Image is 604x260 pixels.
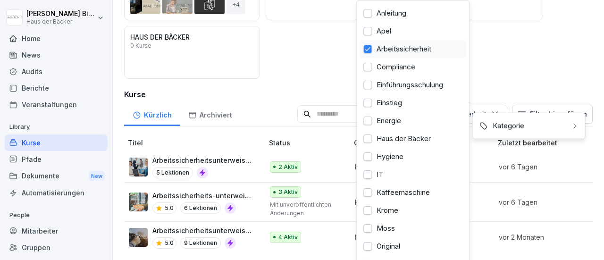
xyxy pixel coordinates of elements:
[360,184,466,201] div: Kaffeemaschine
[360,4,466,22] div: Anleitung
[472,113,586,139] div: Filter hinzufügen
[360,112,466,130] div: Energie
[476,117,582,135] div: Kategorie
[360,237,466,255] div: Original
[360,201,466,219] div: Krome
[360,166,466,184] div: IT
[360,148,466,166] div: Hygiene
[360,58,466,76] div: Compliance
[360,22,466,40] div: Apel
[360,76,466,94] div: Einführungsschulung
[360,219,466,237] div: Moss
[360,40,466,58] div: Arbeitssicherheit
[360,130,466,148] div: Haus der Bäcker
[360,94,466,112] div: Einstieg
